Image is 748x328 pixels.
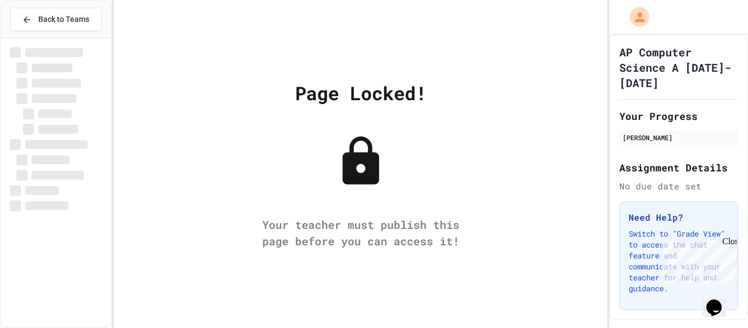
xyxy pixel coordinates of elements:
[629,211,729,224] h3: Need Help?
[657,237,737,283] iframe: chat widget
[623,133,735,142] div: [PERSON_NAME]
[619,180,738,193] div: No due date set
[38,14,89,25] span: Back to Teams
[251,216,470,249] div: Your teacher must publish this page before you can access it!
[295,79,427,107] div: Page Locked!
[619,160,738,175] h2: Assignment Details
[10,8,102,31] button: Back to Teams
[619,108,738,124] h2: Your Progress
[702,284,737,317] iframe: chat widget
[629,228,729,294] p: Switch to "Grade View" to access the chat feature and communicate with your teacher for help and ...
[618,4,652,30] div: My Account
[4,4,76,70] div: Chat with us now!Close
[619,44,738,90] h1: AP Computer Science A [DATE]-[DATE]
